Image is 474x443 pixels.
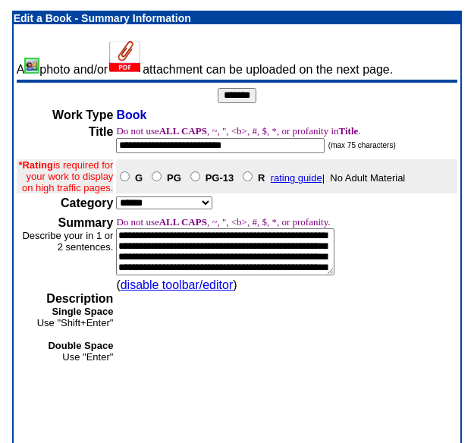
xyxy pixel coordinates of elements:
b: Title [89,125,114,138]
b: PG [167,172,181,184]
b: *Rating [18,159,53,171]
b: R [258,172,265,184]
img: Add/Remove Photo [24,58,39,74]
b: Title [339,125,359,137]
b: G [135,172,143,184]
b: Category [61,196,113,209]
b: Summary [58,216,113,229]
b: Single Space [52,306,113,317]
b: Work Type [52,108,113,121]
font: Use "Shift+Enter" Use "Enter" [37,306,114,363]
font: is required for your work to display on high traffic pages. [18,159,113,193]
a: disable toolbar/editor [121,278,234,291]
font: Do not use , ~, ", <b>, #, $, *, or profanity. [116,216,330,228]
b: Description [46,292,113,305]
font: Do not use , ~, ", <b>, #, $, *, or profanity in . [116,125,360,137]
b: ALL CAPS [159,125,207,137]
font: Describe your in 1 or 2 sentences. [22,230,113,253]
div: ( ) [116,278,457,292]
img: Add Attachment [108,41,143,74]
font: (max 75 characters) [328,141,396,149]
b: PG-13 [206,172,234,184]
td: A photo and/or attachment can be uploaded on the next page. [17,41,458,77]
b: ALL CAPS [159,216,207,228]
a: rating guide [271,172,322,184]
span: Book [116,108,146,121]
b: Double Space [48,340,113,351]
font: | No Adult Material [116,172,405,184]
p: Edit a Book - Summary Information [14,12,461,24]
